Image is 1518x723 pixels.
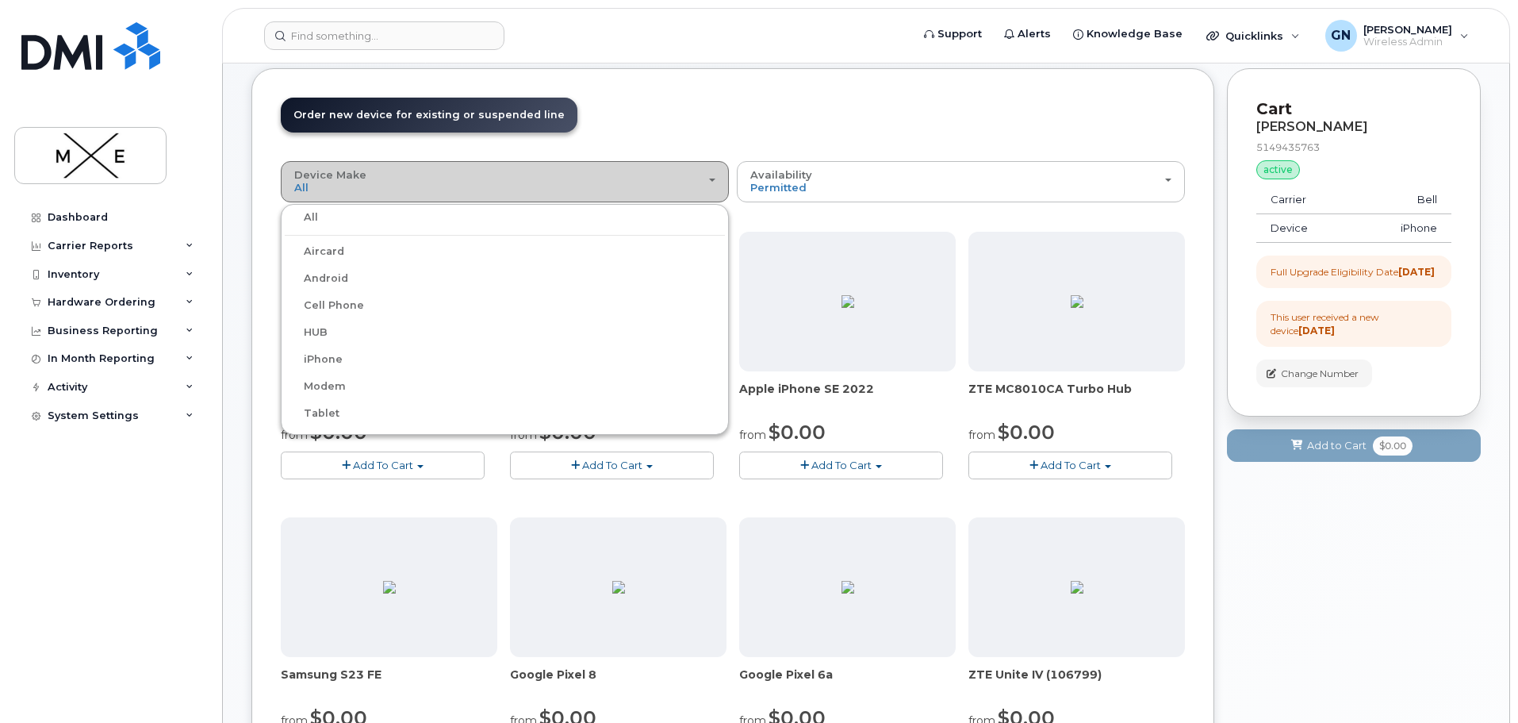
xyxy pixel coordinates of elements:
span: Order new device for existing or suspended line [293,109,565,121]
div: ZTE MC8010CA Turbo Hub [968,381,1185,413]
label: iPhone [285,350,343,369]
div: 5149435763 [1256,140,1451,154]
label: Modem [285,377,346,396]
button: Add to Cart $0.00 [1227,429,1481,462]
div: active [1256,160,1300,179]
img: BD3789A7-1E6F-4943-8DCF-22AEC3B73130.png [383,581,396,594]
button: Add To Cart [510,452,714,479]
span: GN [1331,26,1351,45]
img: AF4DA5FD-11A1-4BAF-ABE4-653D70F8894A.png [841,295,854,308]
div: Apple iPhone SE 2022 [739,381,956,413]
span: Add to Cart [1307,438,1367,453]
span: Change Number [1281,367,1359,381]
div: ZTE Unite IV (106799) [968,667,1185,698]
div: Samsung S23 FE [281,667,497,698]
img: 6AC97E88-CDBA-4165-83DF-1DBCAEE2B445.png [841,581,854,594]
span: Knowledge Base [1087,26,1183,42]
div: Google Pixel 8 [510,667,726,698]
small: from [281,428,308,442]
td: iPhone [1355,214,1451,243]
input: Find something... [264,21,504,50]
label: HUB [285,323,328,342]
span: [PERSON_NAME] [1363,23,1452,36]
span: Support [937,26,982,42]
span: Add To Cart [811,459,872,471]
button: Add To Cart [281,452,485,479]
small: from [510,428,537,442]
span: Wireless Admin [1363,36,1452,48]
td: Device [1256,214,1355,243]
span: Add To Cart [1041,459,1101,471]
span: $0.00 [1373,436,1413,456]
span: Quicklinks [1225,29,1283,42]
small: from [739,428,766,442]
div: Full Upgrade Eligibility Date [1271,265,1435,279]
a: Knowledge Base [1062,18,1194,50]
strong: [DATE] [1398,266,1435,278]
button: Availability Permitted [737,161,1185,202]
label: Aircard [285,242,344,261]
label: Tablet [285,404,339,423]
p: Cart [1256,98,1451,121]
strong: [DATE] [1298,325,1335,337]
a: Alerts [993,18,1062,50]
span: Add To Cart [353,459,413,471]
img: F7D69C77-BD03-4145-999A-C4B8B3697F7B.png [612,581,625,594]
span: Device Make [294,168,366,181]
button: Device Make All [281,161,729,202]
div: Google Pixel 6a [739,667,956,698]
span: Permitted [750,181,807,194]
img: 054711B0-41DD-4C63-8051-5507667CDA9F.png [1071,295,1083,308]
span: Availability [750,168,812,181]
span: $0.00 [998,421,1055,444]
button: Change Number [1256,360,1372,387]
label: Cell Phone [285,296,364,315]
a: Support [913,18,993,50]
div: Galin Nikolov [1314,20,1480,52]
td: Bell [1355,186,1451,214]
small: from [968,428,995,442]
div: Quicklinks [1195,20,1311,52]
button: Add To Cart [739,452,943,479]
td: Carrier [1256,186,1355,214]
div: [PERSON_NAME] [1256,120,1451,134]
span: All [294,181,309,194]
div: This user received a new device [1271,310,1437,337]
label: All [285,208,318,227]
span: Alerts [1018,26,1051,42]
span: Add To Cart [582,459,642,471]
img: 4C83C89D-BBE3-429F-BE42-7EB4BE988128.png [1071,581,1083,594]
label: Android [285,269,348,288]
span: $0.00 [769,421,826,444]
button: Add To Cart [968,452,1172,479]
